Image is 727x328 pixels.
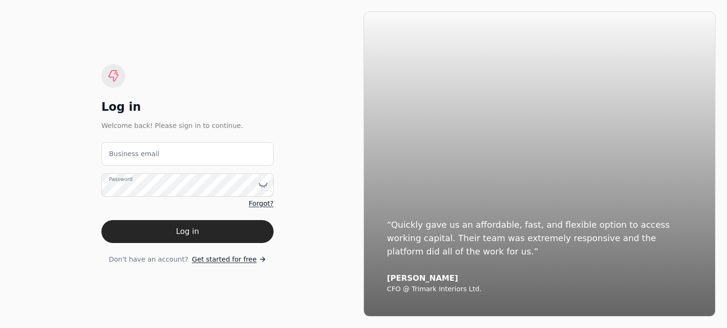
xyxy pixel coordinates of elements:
span: Get started for free [192,254,256,265]
span: Don't have an account? [109,254,188,265]
label: Password [109,175,132,183]
label: Business email [109,149,159,159]
a: Forgot? [249,199,274,209]
a: Get started for free [192,254,266,265]
div: Welcome back! Please sign in to continue. [101,120,274,131]
div: CFO @ Trimark Interiors Ltd. [387,285,692,294]
div: [PERSON_NAME] [387,274,692,283]
button: Log in [101,220,274,243]
div: “Quickly gave us an affordable, fast, and flexible option to access working capital. Their team w... [387,218,692,258]
div: Log in [101,99,274,115]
